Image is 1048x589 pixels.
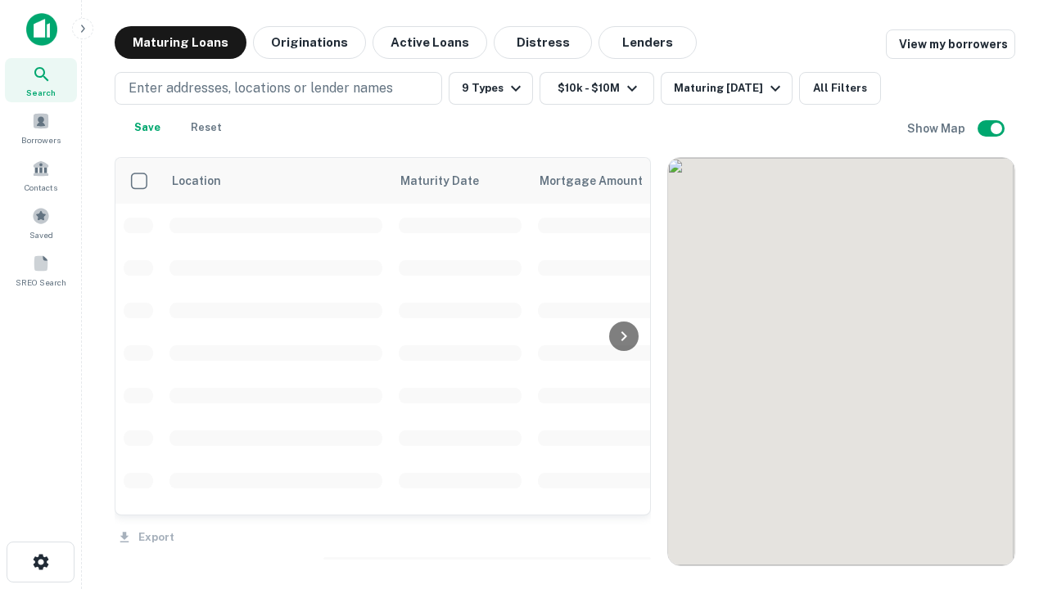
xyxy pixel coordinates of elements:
button: Maturing Loans [115,26,246,59]
th: Maturity Date [391,158,530,204]
button: Lenders [599,26,697,59]
button: Active Loans [373,26,487,59]
button: Enter addresses, locations or lender names [115,72,442,105]
p: Enter addresses, locations or lender names [129,79,393,98]
a: Search [5,58,77,102]
div: 0 0 [668,158,1014,565]
span: Contacts [25,181,57,194]
span: Mortgage Amount [540,171,664,191]
a: SREO Search [5,248,77,292]
button: Reset [180,111,233,144]
th: Mortgage Amount [530,158,710,204]
span: Location [171,171,221,191]
button: Originations [253,26,366,59]
button: 9 Types [449,72,533,105]
iframe: Chat Widget [966,458,1048,537]
a: View my borrowers [886,29,1015,59]
span: Maturity Date [400,171,500,191]
div: Maturing [DATE] [674,79,785,98]
button: Maturing [DATE] [661,72,793,105]
th: Location [161,158,391,204]
img: capitalize-icon.png [26,13,57,46]
button: Distress [494,26,592,59]
h6: Show Map [907,119,968,137]
a: Contacts [5,153,77,197]
span: Search [26,86,56,99]
button: All Filters [799,72,881,105]
span: SREO Search [16,276,66,289]
span: Borrowers [21,133,61,146]
span: Saved [29,228,53,241]
a: Borrowers [5,106,77,150]
button: Save your search to get updates of matches that match your search criteria. [121,111,174,144]
a: Saved [5,200,77,245]
button: $10k - $10M [540,72,654,105]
